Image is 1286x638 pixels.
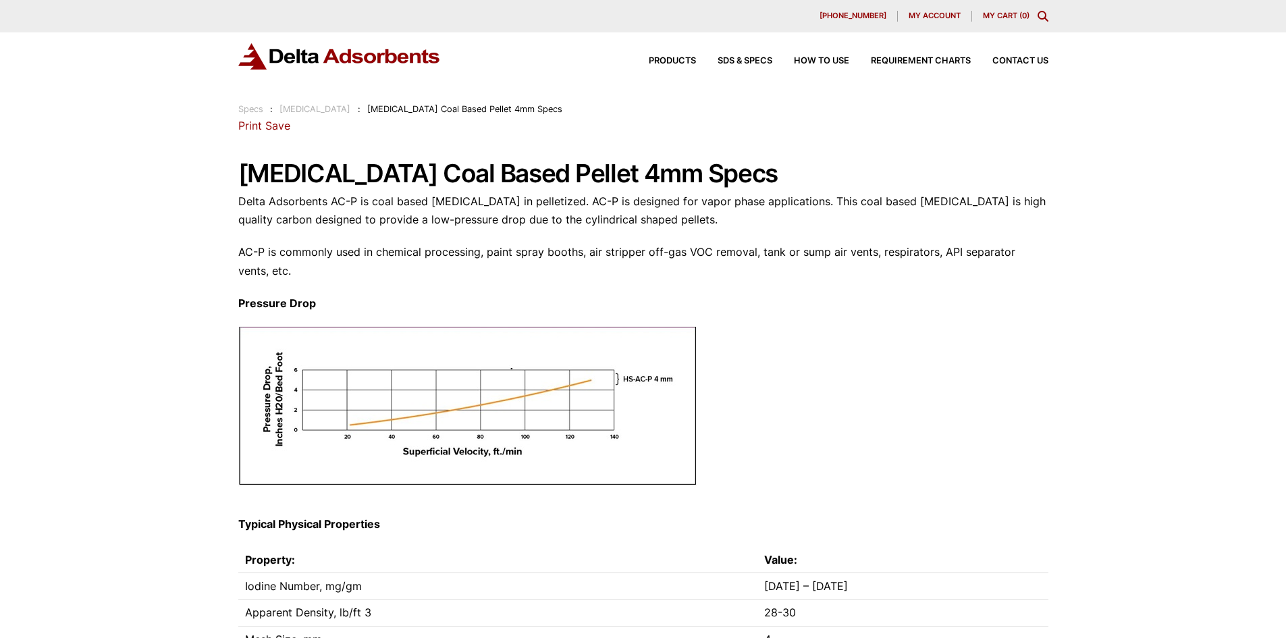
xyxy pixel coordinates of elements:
[718,57,772,65] span: SDS & SPECS
[649,57,696,65] span: Products
[871,57,971,65] span: Requirement Charts
[898,11,972,22] a: My account
[238,104,263,114] a: Specs
[849,57,971,65] a: Requirement Charts
[809,11,898,22] a: [PHONE_NUMBER]
[1022,11,1027,20] span: 0
[764,553,797,566] strong: Value:
[238,160,1048,188] h1: [MEDICAL_DATA] Coal Based Pellet 4mm Specs
[971,57,1048,65] a: Contact Us
[238,192,1048,229] p: Delta Adsorbents AC-P is coal based [MEDICAL_DATA] in pelletized. AC-P is designed for vapor phas...
[696,57,772,65] a: SDS & SPECS
[820,12,886,20] span: [PHONE_NUMBER]
[238,600,757,626] td: Apparent Density, lb/ft 3
[238,43,441,70] img: Delta Adsorbents
[1038,11,1048,22] div: Toggle Modal Content
[265,119,290,132] a: Save
[983,11,1029,20] a: My Cart (0)
[992,57,1048,65] span: Contact Us
[245,553,295,566] strong: Property:
[238,119,262,132] a: Print
[794,57,849,65] span: How to Use
[279,104,350,114] a: [MEDICAL_DATA]
[627,57,696,65] a: Products
[238,296,316,310] strong: Pressure Drop
[238,517,380,531] strong: Typical Physical Properties
[757,600,1048,626] td: 28-30
[358,104,360,114] span: :
[238,243,1048,280] p: AC-P is commonly used in chemical processing, paint spray booths, air stripper off-gas VOC remova...
[238,573,757,599] td: Iodine Number, mg/gm
[909,12,961,20] span: My account
[367,104,562,114] span: [MEDICAL_DATA] Coal Based Pellet 4mm Specs
[757,573,1048,599] td: [DATE] – [DATE]
[772,57,849,65] a: How to Use
[270,104,273,114] span: :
